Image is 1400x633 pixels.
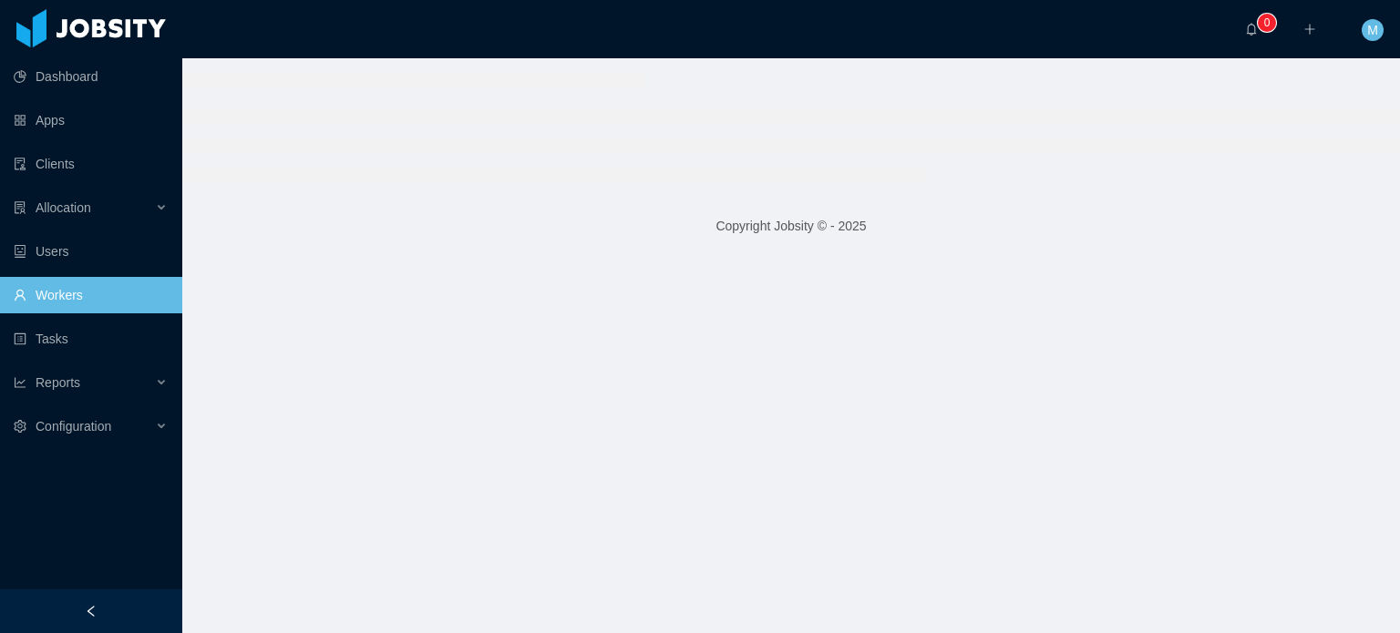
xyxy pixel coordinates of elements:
[14,376,26,389] i: icon: line-chart
[1245,23,1258,36] i: icon: bell
[14,58,168,95] a: icon: pie-chartDashboard
[14,277,168,313] a: icon: userWorkers
[14,146,168,182] a: icon: auditClients
[36,419,111,434] span: Configuration
[14,233,168,270] a: icon: robotUsers
[14,420,26,433] i: icon: setting
[1367,19,1378,41] span: M
[36,375,80,390] span: Reports
[14,321,168,357] a: icon: profileTasks
[14,102,168,138] a: icon: appstoreApps
[182,195,1400,258] footer: Copyright Jobsity © - 2025
[14,201,26,214] i: icon: solution
[1258,14,1276,32] sup: 0
[36,200,91,215] span: Allocation
[1303,23,1316,36] i: icon: plus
